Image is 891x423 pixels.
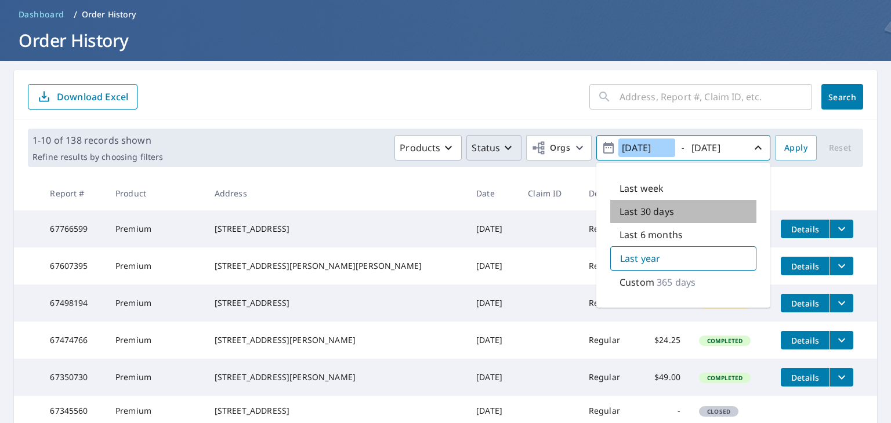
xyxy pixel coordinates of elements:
span: Details [788,298,823,309]
td: Premium [106,322,205,359]
td: Regular [579,285,638,322]
td: Regular [579,247,638,285]
button: filesDropdownBtn-67498194 [830,294,853,312]
td: 67474766 [41,322,106,359]
div: [STREET_ADDRESS] [215,405,458,417]
span: Search [831,92,854,103]
p: Last week [620,181,664,195]
th: Delivery [579,176,638,210]
button: Download Excel [28,84,137,110]
td: Premium [106,210,205,247]
td: 67498194 [41,285,106,322]
td: Regular [579,322,638,359]
button: detailsBtn-67607395 [781,257,830,275]
td: Premium [106,359,205,396]
th: Date [467,176,519,210]
p: Status [472,141,500,155]
span: Details [788,372,823,383]
button: Status [466,135,521,161]
li: / [74,8,77,21]
button: filesDropdownBtn-67607395 [830,257,853,275]
button: Search [821,84,863,110]
div: [STREET_ADDRESS][PERSON_NAME] [215,371,458,383]
p: Last 30 days [620,205,674,218]
button: detailsBtn-67766599 [781,220,830,238]
span: Completed [700,374,749,382]
td: [DATE] [467,247,519,285]
span: Apply [784,141,807,155]
div: [STREET_ADDRESS] [215,297,458,309]
td: Premium [106,247,205,285]
span: Details [788,261,823,272]
button: Apply [775,135,817,161]
p: 365 days [657,275,696,289]
td: [DATE] [467,210,519,247]
span: Dashboard [19,9,64,20]
th: Product [106,176,205,210]
span: Details [788,335,823,346]
button: filesDropdownBtn-67474766 [830,331,853,349]
p: Products [400,141,440,155]
div: Last week [610,177,756,200]
button: detailsBtn-67498194 [781,294,830,312]
input: yyyy/mm/dd [618,138,675,157]
div: Last 6 months [610,223,756,246]
td: 67350730 [41,359,106,396]
p: Refine results by choosing filters [32,152,163,162]
span: Closed [700,407,737,415]
span: Details [788,224,823,235]
td: [DATE] [467,322,519,359]
td: $24.25 [638,322,690,359]
p: Order History [82,9,136,20]
button: detailsBtn-67474766 [781,331,830,349]
p: Last 6 months [620,228,683,242]
th: Claim ID [519,176,579,210]
span: Orgs [531,141,570,155]
td: 67766599 [41,210,106,247]
button: detailsBtn-67350730 [781,368,830,386]
p: Download Excel [57,90,128,103]
p: 1-10 of 138 records shown [32,133,163,147]
td: $49.00 [638,359,690,396]
td: Premium [106,285,205,322]
button: Orgs [526,135,592,161]
td: [DATE] [467,285,519,322]
td: Regular [579,359,638,396]
td: [DATE] [467,359,519,396]
th: Report # [41,176,106,210]
a: Dashboard [14,5,69,24]
nav: breadcrumb [14,5,877,24]
div: [STREET_ADDRESS] [215,223,458,235]
p: Custom [620,275,654,289]
span: Completed [700,337,749,345]
button: - [596,135,770,161]
h1: Order History [14,28,877,52]
button: filesDropdownBtn-67766599 [830,220,853,238]
div: Custom365 days [610,271,756,294]
div: Last year [610,246,756,271]
div: Last 30 days [610,200,756,223]
button: filesDropdownBtn-67350730 [830,368,853,386]
td: Regular [579,210,638,247]
p: Last year [620,251,660,265]
span: - [602,138,765,158]
td: 67607395 [41,247,106,285]
input: yyyy/mm/dd [688,138,745,157]
div: [STREET_ADDRESS][PERSON_NAME] [215,334,458,346]
input: Address, Report #, Claim ID, etc. [620,81,812,113]
th: Address [205,176,467,210]
div: [STREET_ADDRESS][PERSON_NAME][PERSON_NAME] [215,260,458,272]
button: Products [394,135,462,161]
